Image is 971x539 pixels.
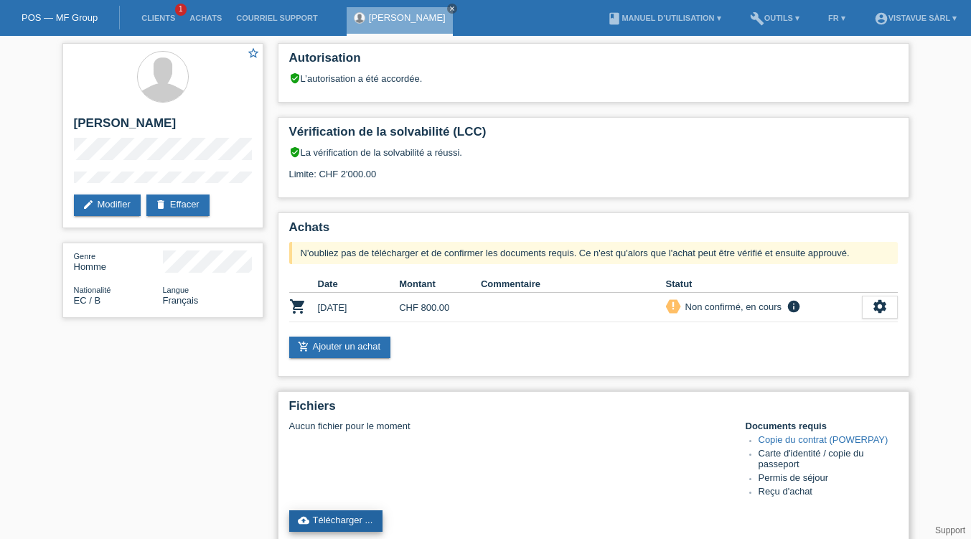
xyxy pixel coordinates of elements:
[163,295,199,306] span: Français
[163,286,189,294] span: Langue
[759,434,888,445] a: Copie du contrat (POWERPAY)
[607,11,621,26] i: book
[74,286,111,294] span: Nationalité
[134,14,182,22] a: Clients
[289,72,898,84] div: L’autorisation a été accordée.
[182,14,229,22] a: Achats
[74,252,96,261] span: Genre
[74,250,163,272] div: Homme
[872,299,888,314] i: settings
[289,242,898,264] div: N'oubliez pas de télécharger et de confirmer les documents requis. Ce n'est qu'alors que l'achat ...
[74,116,252,138] h2: [PERSON_NAME]
[247,47,260,62] a: star_border
[481,276,666,293] th: Commentaire
[743,14,807,22] a: buildOutils ▾
[821,14,853,22] a: FR ▾
[289,51,898,72] h2: Autorisation
[146,194,210,216] a: deleteEffacer
[449,5,456,12] i: close
[289,220,898,242] h2: Achats
[175,4,187,16] span: 1
[750,11,764,26] i: build
[668,301,678,311] i: priority_high
[318,293,400,322] td: [DATE]
[874,11,888,26] i: account_circle
[369,12,446,23] a: [PERSON_NAME]
[867,14,964,22] a: account_circleVistavue Sàrl ▾
[22,12,98,23] a: POS — MF Group
[289,298,306,315] i: POSP00028148
[399,276,481,293] th: Montant
[298,341,309,352] i: add_shopping_cart
[759,448,898,472] li: Carte d'identité / copie du passeport
[399,293,481,322] td: CHF 800.00
[83,199,94,210] i: edit
[289,337,391,358] a: add_shopping_cartAjouter un achat
[74,194,141,216] a: editModifier
[759,486,898,500] li: Reçu d'achat
[746,421,898,431] h4: Documents requis
[289,146,898,190] div: La vérification de la solvabilité a réussi. Limite: CHF 2'000.00
[318,276,400,293] th: Date
[759,472,898,486] li: Permis de séjour
[155,199,166,210] i: delete
[289,421,728,431] div: Aucun fichier pour le moment
[935,525,965,535] a: Support
[681,299,782,314] div: Non confirmé, en cours
[229,14,324,22] a: Courriel Support
[289,399,898,421] h2: Fichiers
[247,47,260,60] i: star_border
[289,146,301,158] i: verified_user
[447,4,457,14] a: close
[289,510,383,532] a: cloud_uploadTélécharger ...
[74,295,101,306] span: Équateur / B / 20.08.2015
[298,515,309,526] i: cloud_upload
[666,276,862,293] th: Statut
[289,125,898,146] h2: Vérification de la solvabilité (LCC)
[785,299,802,314] i: info
[600,14,728,22] a: bookManuel d’utilisation ▾
[289,72,301,84] i: verified_user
